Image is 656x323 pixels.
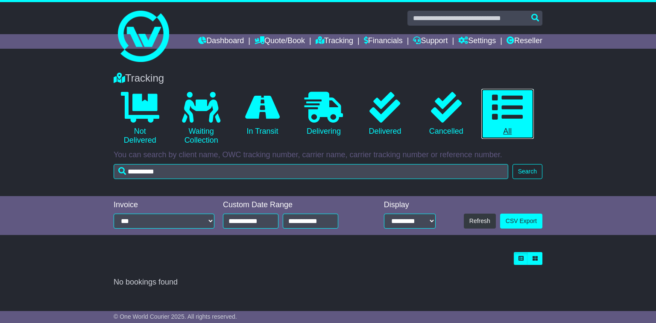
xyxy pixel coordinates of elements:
[114,278,542,287] div: No bookings found
[114,89,166,148] a: Not Delivered
[481,89,534,139] a: All
[413,34,448,49] a: Support
[297,89,350,139] a: Delivering
[458,34,496,49] a: Settings
[175,89,227,148] a: Waiting Collection
[114,200,214,210] div: Invoice
[198,34,244,49] a: Dashboard
[114,150,542,160] p: You can search by client name, OWC tracking number, carrier name, carrier tracking number or refe...
[316,34,353,49] a: Tracking
[364,34,403,49] a: Financials
[359,89,411,139] a: Delivered
[464,214,496,229] button: Refresh
[109,72,547,85] div: Tracking
[512,164,542,179] button: Search
[255,34,305,49] a: Quote/Book
[420,89,472,139] a: Cancelled
[223,200,360,210] div: Custom Date Range
[114,313,237,320] span: © One World Courier 2025. All rights reserved.
[507,34,542,49] a: Reseller
[236,89,289,139] a: In Transit
[384,200,436,210] div: Display
[500,214,542,229] a: CSV Export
